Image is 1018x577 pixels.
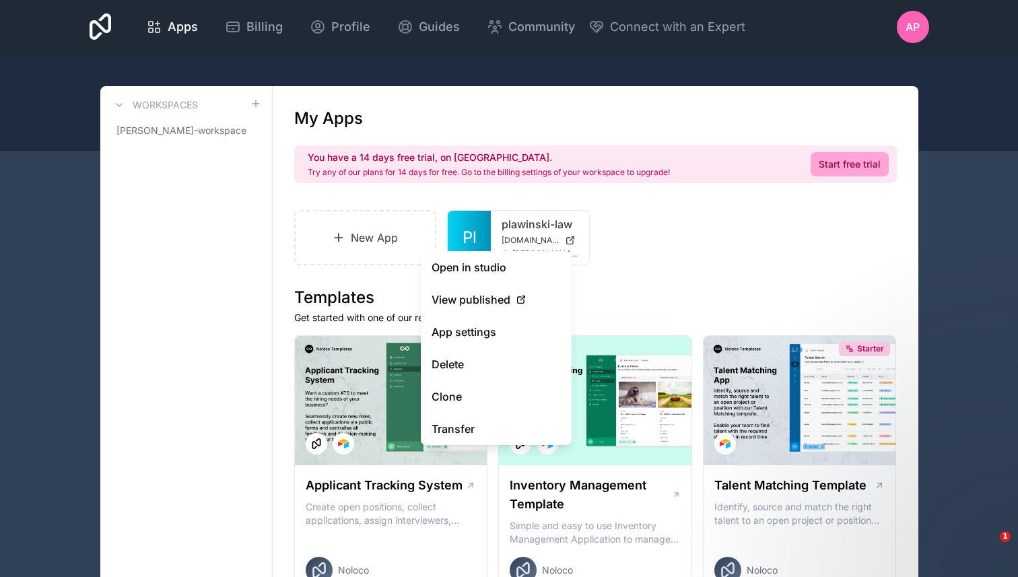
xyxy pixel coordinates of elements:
a: View published [421,283,572,316]
span: [PERSON_NAME][EMAIL_ADDRESS][PERSON_NAME][DOMAIN_NAME] [512,248,578,259]
p: Create open positions, collect applications, assign interviewers, centralise candidate feedback a... [306,500,477,527]
a: Guides [386,12,471,42]
span: Noloco [747,564,778,577]
p: Get started with one of our ready-made templates [294,311,897,325]
span: Apps [168,18,198,36]
a: Clone [421,380,572,413]
a: [DOMAIN_NAME] [502,235,578,246]
span: Community [508,18,575,36]
h1: Talent Matching Template [714,476,867,495]
span: 1 [1000,531,1011,542]
a: Transfer [421,413,572,445]
button: Connect with an Expert [588,18,745,36]
p: Simple and easy to use Inventory Management Application to manage your stock, orders and Manufact... [510,519,681,546]
button: Delete [421,348,572,380]
img: Airtable Logo [720,438,731,449]
a: [PERSON_NAME]-workspace [111,118,261,143]
a: Open in studio [421,251,572,283]
h2: You have a 14 days free trial, on [GEOGRAPHIC_DATA]. [308,151,670,164]
a: Apps [135,12,209,42]
h1: Templates [294,287,897,308]
p: Identify, source and match the right talent to an open project or position with our Talent Matchi... [714,500,885,527]
a: Community [476,12,586,42]
a: Billing [214,12,294,42]
span: Pl [463,227,477,248]
span: Profile [331,18,370,36]
a: Profile [299,12,381,42]
a: Workspaces [111,97,198,113]
span: Starter [857,343,884,354]
a: New App [294,210,437,265]
h1: Inventory Management Template [510,476,671,514]
a: Pl [448,211,491,265]
a: App settings [421,316,572,348]
span: View published [432,292,510,308]
h3: Workspaces [133,98,198,112]
iframe: Intercom live chat [972,531,1005,564]
span: Guides [419,18,460,36]
a: plawinski-law [502,216,578,232]
span: Noloco [542,564,573,577]
span: [DOMAIN_NAME] [502,235,559,246]
span: Billing [246,18,283,36]
span: [PERSON_NAME]-workspace [116,124,246,137]
h1: Applicant Tracking System [306,476,463,495]
span: AP [906,19,920,35]
a: Start free trial [811,152,889,176]
span: Noloco [338,564,369,577]
img: Airtable Logo [338,438,349,449]
span: Connect with an Expert [610,18,745,36]
p: Try any of our plans for 14 days for free. Go to the billing settings of your workspace to upgrade! [308,167,670,178]
h1: My Apps [294,108,363,129]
